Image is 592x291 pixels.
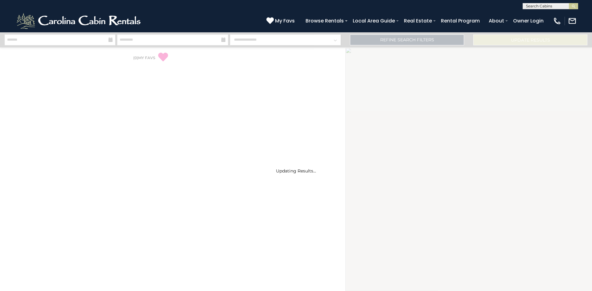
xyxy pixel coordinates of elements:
a: Browse Rentals [302,15,347,26]
span: My Favs [275,17,295,25]
img: phone-regular-white.png [553,17,561,25]
a: Real Estate [401,15,435,26]
a: My Favs [266,17,296,25]
a: About [486,15,507,26]
img: White-1-2.png [15,12,143,30]
a: Owner Login [510,15,547,26]
a: Local Area Guide [350,15,398,26]
a: Rental Program [438,15,483,26]
img: mail-regular-white.png [568,17,577,25]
